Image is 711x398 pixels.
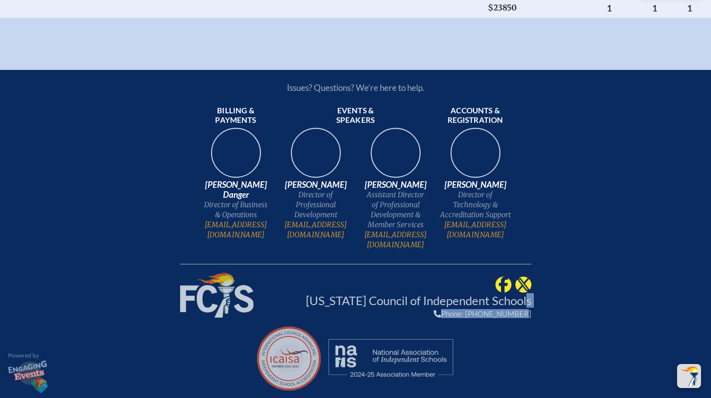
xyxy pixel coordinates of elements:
[327,337,455,381] img: NAIS logo
[440,180,511,190] span: [PERSON_NAME]
[306,293,531,308] a: [US_STATE] Council of Independent Schools
[8,353,48,394] a: Powered by
[180,82,531,93] p: Issues? Questions? We’re here to help.
[257,327,321,391] a: Member, undefined
[204,125,268,189] img: 9c64f3fb-7776-47f4-83d7-46a341952595
[257,327,321,391] img: ICAISA logo
[200,220,272,240] a: [EMAIL_ADDRESS][DOMAIN_NAME]
[180,273,253,318] img: Florida Council of Independent Schools
[360,180,432,190] span: [PERSON_NAME]
[280,190,352,220] span: Director of Professional Development
[440,220,511,240] a: [EMAIL_ADDRESS][DOMAIN_NAME]
[495,279,511,288] a: FCIS @ Facebook (FloridaCouncilofIndependentSchools)
[200,180,272,200] span: [PERSON_NAME] Danger
[280,180,352,190] span: [PERSON_NAME]
[284,125,348,189] img: 94e3d245-ca72-49ea-9844-ae84f6d33c0f
[679,366,699,386] img: To the top
[360,190,432,230] span: Assistant Director of Professional Development & Member Services
[444,125,507,189] img: b1ee34a6-5a78-4519-85b2-7190c4823173
[8,353,48,359] p: Powered by
[327,337,455,381] a: Member, undefined
[364,125,428,189] img: 545ba9c4-c691-43d5-86fb-b0a622cbeb82
[200,106,272,126] span: Billing & payments
[306,309,531,318] div: Phone: [PHONE_NUMBER]
[8,361,48,393] img: Engaging•Events — Powerful, role-based group registration
[360,230,432,250] a: [EMAIL_ADDRESS][DOMAIN_NAME]
[440,106,511,126] span: Accounts & registration
[677,364,701,388] button: Scroll Top
[320,106,392,126] span: Events & speakers
[515,279,531,288] a: FCIS @ Twitter (@FCISNews)
[280,220,352,240] a: [EMAIL_ADDRESS][DOMAIN_NAME]
[200,200,272,220] span: Director of Business & Operations
[440,190,511,220] span: Director of Technology & Accreditation Support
